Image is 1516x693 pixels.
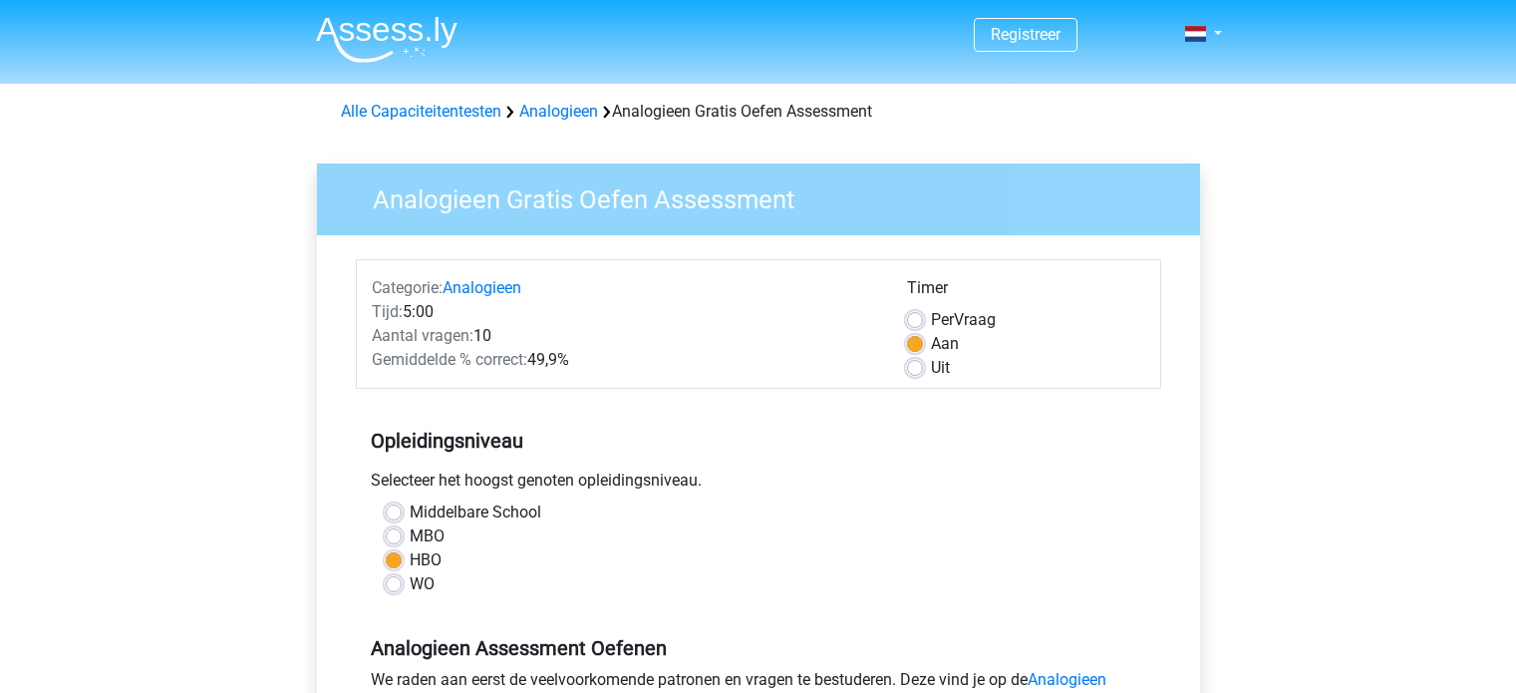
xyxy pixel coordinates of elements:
[372,302,403,321] span: Tijd:
[410,548,442,572] label: HBO
[931,310,954,329] span: Per
[931,356,950,380] label: Uit
[357,348,892,372] div: 49,9%
[316,16,457,63] img: Assessly
[371,421,1146,461] h5: Opleidingsniveau
[333,100,1184,124] div: Analogieen Gratis Oefen Assessment
[410,524,445,548] label: MBO
[443,278,521,297] a: Analogieen
[410,501,541,524] label: Middelbare School
[341,102,501,121] a: Alle Capaciteitentesten
[519,102,598,121] a: Analogieen
[931,332,959,356] label: Aan
[372,326,473,345] span: Aantal vragen:
[356,469,1161,501] div: Selecteer het hoogst genoten opleidingsniveau.
[372,278,443,297] span: Categorie:
[349,176,1185,215] h3: Analogieen Gratis Oefen Assessment
[410,572,435,596] label: WO
[357,300,892,324] div: 5:00
[907,276,1145,308] div: Timer
[991,25,1061,44] a: Registreer
[372,350,527,369] span: Gemiddelde % correct:
[357,324,892,348] div: 10
[371,636,1146,660] h5: Analogieen Assessment Oefenen
[931,308,996,332] label: Vraag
